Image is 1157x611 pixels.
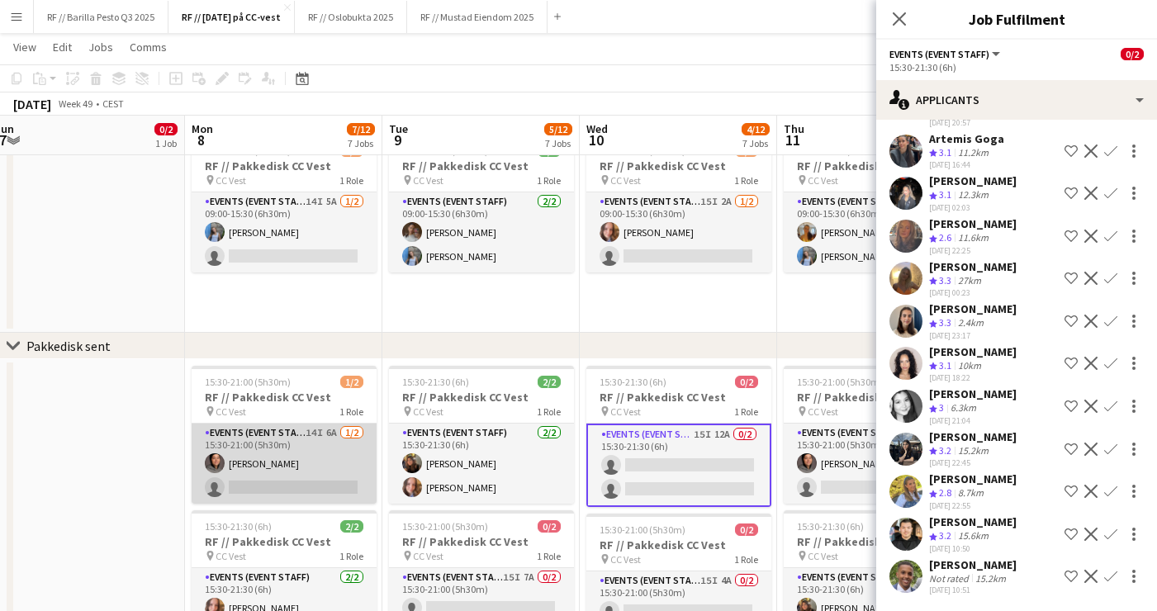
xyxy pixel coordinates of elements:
[584,130,608,149] span: 10
[192,390,377,405] h3: RF // Pakkedisk CC Vest
[389,192,574,272] app-card-role: Events (Event Staff)2/209:00-15:30 (6h30m)[PERSON_NAME][PERSON_NAME]
[407,1,548,33] button: RF // Mustad Eiendom 2025
[781,130,804,149] span: 11
[537,405,561,418] span: 1 Role
[808,174,838,187] span: CC Vest
[192,135,377,272] app-job-card: 09:00-15:30 (6h30m)1/2RF // Pakkedisk CC Vest CC Vest1 RoleEvents (Event Staff)14I5A1/209:00-15:3...
[340,520,363,533] span: 2/2
[808,550,838,562] span: CC Vest
[216,550,246,562] span: CC Vest
[784,135,969,272] div: 09:00-15:30 (6h30m)2/2RF // Pakkedisk CC Vest CC Vest1 RoleEvents (Event Staff)2/209:00-15:30 (6h...
[216,405,246,418] span: CC Vest
[955,188,992,202] div: 12.3km
[734,174,758,187] span: 1 Role
[929,216,1017,231] div: [PERSON_NAME]
[389,534,574,549] h3: RF // Pakkedisk CC Vest
[339,174,363,187] span: 1 Role
[929,330,1017,341] div: [DATE] 23:17
[929,344,1017,359] div: [PERSON_NAME]
[797,520,864,533] span: 15:30-21:30 (6h)
[600,523,685,536] span: 15:30-21:00 (5h30m)
[610,553,641,566] span: CC Vest
[955,444,992,458] div: 15.2km
[955,486,987,500] div: 8.7km
[876,80,1157,120] div: Applicants
[784,424,969,504] app-card-role: Events (Event Staff)14I7A1/215:30-21:00 (5h30m)[PERSON_NAME]
[929,514,1017,529] div: [PERSON_NAME]
[402,376,469,388] span: 15:30-21:30 (6h)
[192,424,377,504] app-card-role: Events (Event Staff)14I6A1/215:30-21:00 (5h30m)[PERSON_NAME]
[53,40,72,54] span: Edit
[389,159,574,173] h3: RF // Pakkedisk CC Vest
[586,390,771,405] h3: RF // Pakkedisk CC Vest
[538,520,561,533] span: 0/2
[929,572,972,585] div: Not rated
[339,405,363,418] span: 1 Role
[295,1,407,33] button: RF // Oslobukta 2025
[929,301,1017,316] div: [PERSON_NAME]
[389,135,574,272] app-job-card: 09:00-15:30 (6h30m)2/2RF // Pakkedisk CC Vest CC Vest1 RoleEvents (Event Staff)2/209:00-15:30 (6h...
[205,520,272,533] span: 15:30-21:30 (6h)
[46,36,78,58] a: Edit
[742,137,769,149] div: 7 Jobs
[784,192,969,272] app-card-role: Events (Event Staff)2/209:00-15:30 (6h30m)[PERSON_NAME][PERSON_NAME]
[929,471,1017,486] div: [PERSON_NAME]
[889,61,1144,73] div: 15:30-21:30 (6h)
[889,48,989,60] span: Events (Event Staff)
[192,159,377,173] h3: RF // Pakkedisk CC Vest
[586,159,771,173] h3: RF // Pakkedisk CC Vest
[537,174,561,187] span: 1 Role
[205,376,291,388] span: 15:30-21:00 (5h30m)
[413,174,443,187] span: CC Vest
[192,366,377,504] app-job-card: 15:30-21:00 (5h30m)1/2RF // Pakkedisk CC Vest CC Vest1 RoleEvents (Event Staff)14I6A1/215:30-21:0...
[586,192,771,272] app-card-role: Events (Event Staff)15I2A1/209:00-15:30 (6h30m)[PERSON_NAME]
[784,121,804,136] span: Thu
[929,372,1017,383] div: [DATE] 18:22
[955,529,992,543] div: 15.6km
[586,366,771,507] div: 15:30-21:30 (6h)0/2RF // Pakkedisk CC Vest CC Vest1 RoleEvents (Event Staff)15I12A0/215:30-21:30 ...
[55,97,96,110] span: Week 49
[610,405,641,418] span: CC Vest
[586,135,771,272] app-job-card: 09:00-15:30 (6h30m)1/2RF // Pakkedisk CC Vest CC Vest1 RoleEvents (Event Staff)15I2A1/209:00-15:3...
[88,40,113,54] span: Jobs
[586,424,771,507] app-card-role: Events (Event Staff)15I12A0/215:30-21:30 (6h)
[939,146,951,159] span: 3.1
[955,274,984,288] div: 27km
[929,117,1058,128] div: [DATE] 20:57
[889,48,1003,60] button: Events (Event Staff)
[939,316,951,329] span: 3.3
[102,97,124,110] div: CEST
[82,36,120,58] a: Jobs
[929,585,1017,595] div: [DATE] 10:51
[348,137,374,149] div: 7 Jobs
[929,415,1017,426] div: [DATE] 21:04
[189,130,213,149] span: 8
[876,8,1157,30] h3: Job Fulfilment
[389,390,574,405] h3: RF // Pakkedisk CC Vest
[929,259,1017,274] div: [PERSON_NAME]
[929,159,1004,170] div: [DATE] 16:44
[537,550,561,562] span: 1 Role
[742,123,770,135] span: 4/12
[389,121,408,136] span: Tue
[784,534,969,549] h3: RF // Pakkedisk CC Vest
[154,123,178,135] span: 0/2
[939,401,944,414] span: 3
[389,424,574,504] app-card-role: Events (Event Staff)2/215:30-21:30 (6h)[PERSON_NAME][PERSON_NAME]
[610,174,641,187] span: CC Vest
[808,405,838,418] span: CC Vest
[389,366,574,504] app-job-card: 15:30-21:30 (6h)2/2RF // Pakkedisk CC Vest CC Vest1 RoleEvents (Event Staff)2/215:30-21:30 (6h)[P...
[939,188,951,201] span: 3.1
[797,376,883,388] span: 15:30-21:00 (5h30m)
[784,366,969,504] app-job-card: 15:30-21:00 (5h30m)1/2RF // Pakkedisk CC Vest CC Vest1 RoleEvents (Event Staff)14I7A1/215:30-21:0...
[413,405,443,418] span: CC Vest
[939,444,951,457] span: 3.2
[939,486,951,499] span: 2.8
[929,386,1017,401] div: [PERSON_NAME]
[929,429,1017,444] div: [PERSON_NAME]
